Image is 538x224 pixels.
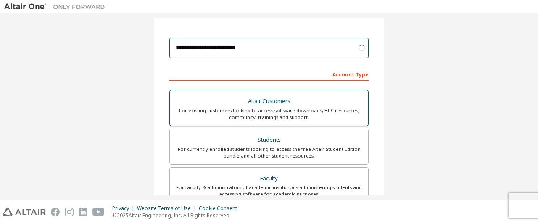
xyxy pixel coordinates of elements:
img: facebook.svg [51,208,60,216]
div: For faculty & administrators of academic institutions administering students and accessing softwa... [175,184,363,198]
p: © 2025 Altair Engineering, Inc. All Rights Reserved. [112,212,242,219]
div: Cookie Consent [199,205,242,212]
img: youtube.svg [92,208,105,216]
div: Account Type [169,67,369,81]
img: linkedin.svg [79,208,87,216]
div: Privacy [112,205,137,212]
div: Faculty [175,173,363,184]
div: For existing customers looking to access software downloads, HPC resources, community, trainings ... [175,107,363,121]
div: For currently enrolled students looking to access the free Altair Student Edition bundle and all ... [175,146,363,159]
div: Website Terms of Use [137,205,199,212]
img: Altair One [4,3,109,11]
div: Altair Customers [175,95,363,107]
img: instagram.svg [65,208,74,216]
img: altair_logo.svg [3,208,46,216]
div: Students [175,134,363,146]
